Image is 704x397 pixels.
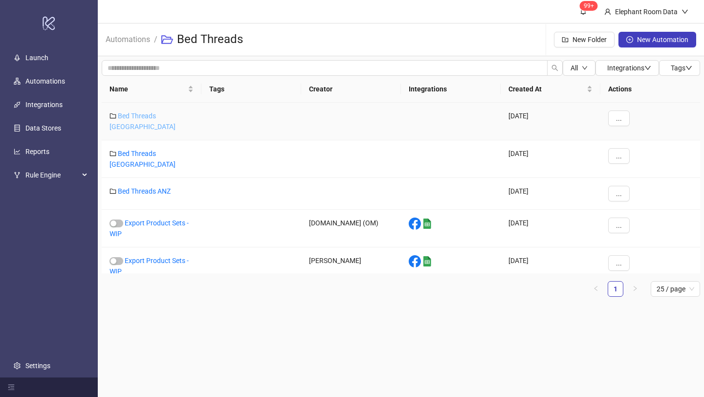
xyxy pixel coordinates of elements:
[110,219,189,238] a: Export Product Sets - WIP
[501,210,600,247] div: [DATE]
[682,8,688,15] span: down
[618,32,696,47] button: New Automation
[616,152,622,160] span: ...
[671,64,692,72] span: Tags
[685,65,692,71] span: down
[25,124,61,132] a: Data Stores
[501,103,600,140] div: [DATE]
[25,77,65,85] a: Automations
[588,281,604,297] button: left
[659,60,700,76] button: Tagsdown
[600,76,700,103] th: Actions
[110,150,176,168] a: Bed Threads [GEOGRAPHIC_DATA]
[14,172,21,178] span: fork
[637,36,688,44] span: New Automation
[25,54,48,62] a: Launch
[657,282,694,296] span: 25 / page
[608,186,630,201] button: ...
[501,76,600,103] th: Created At
[501,247,600,285] div: [DATE]
[616,114,622,122] span: ...
[563,60,595,76] button: Alldown
[25,362,50,370] a: Settings
[588,281,604,297] li: Previous Page
[651,281,700,297] div: Page Size
[301,76,401,103] th: Creator
[607,64,651,72] span: Integrations
[632,286,638,291] span: right
[154,24,157,55] li: /
[572,36,607,44] span: New Folder
[608,148,630,164] button: ...
[118,187,171,195] a: Bed Threads ANZ
[551,65,558,71] span: search
[501,178,600,210] div: [DATE]
[110,84,186,94] span: Name
[110,257,189,275] a: Export Product Sets - WIP
[177,32,243,47] h3: Bed Threads
[608,282,623,296] a: 1
[627,281,643,297] li: Next Page
[580,1,598,11] sup: 1693
[104,33,152,44] a: Automations
[608,281,623,297] li: 1
[616,259,622,267] span: ...
[604,8,611,15] span: user
[301,247,401,285] div: [PERSON_NAME]
[201,76,301,103] th: Tags
[562,36,569,43] span: folder-add
[501,140,600,178] div: [DATE]
[554,32,615,47] button: New Folder
[626,36,633,43] span: plus-circle
[8,384,15,391] span: menu-fold
[25,101,63,109] a: Integrations
[110,188,116,195] span: folder
[595,60,659,76] button: Integrationsdown
[608,110,630,126] button: ...
[110,112,176,131] a: Bed Threads [GEOGRAPHIC_DATA]
[161,34,173,45] span: folder-open
[616,190,622,198] span: ...
[593,286,599,291] span: left
[102,76,201,103] th: Name
[627,281,643,297] button: right
[644,65,651,71] span: down
[582,65,588,71] span: down
[608,255,630,271] button: ...
[401,76,501,103] th: Integrations
[110,150,116,157] span: folder
[616,221,622,229] span: ...
[571,64,578,72] span: All
[110,112,116,119] span: folder
[25,148,49,155] a: Reports
[508,84,585,94] span: Created At
[611,6,682,17] div: Elephant Room Data
[608,218,630,233] button: ...
[25,165,79,185] span: Rule Engine
[301,210,401,247] div: [DOMAIN_NAME] (OM)
[580,8,587,15] span: bell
